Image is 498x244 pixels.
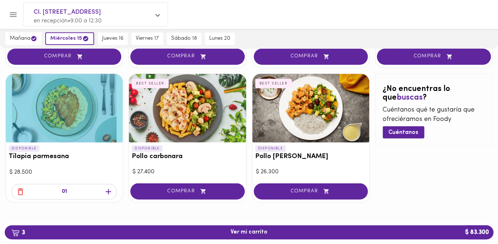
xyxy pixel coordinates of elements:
[11,229,20,236] img: cart.png
[139,188,235,194] span: COMPRAR
[254,48,368,65] button: COMPRAR
[167,32,201,45] button: sábado 18
[62,187,67,196] p: 01
[132,145,163,152] p: DISPONIBLE
[256,167,366,176] div: $ 26.300
[7,48,121,65] button: COMPRAR
[34,8,150,17] span: Cl. [STREET_ADDRESS]
[255,79,292,88] div: BEST SELLER
[388,129,418,136] span: Cuéntanos
[209,35,230,42] span: lunes 20
[4,6,22,23] button: Menu
[45,32,94,45] button: miércoles 15
[383,84,485,102] h2: ¿No encuentras lo que ?
[139,53,235,60] span: COMPRAR
[130,183,244,199] button: COMPRAR
[205,32,235,45] button: lunes 20
[456,202,491,237] iframe: Messagebird Livechat Widget
[377,48,491,65] button: COMPRAR
[9,153,120,160] h3: Tilapia parmesana
[6,74,123,142] div: Tilapia parmesana
[252,74,369,142] div: Pollo Tikka Massala
[129,74,246,142] div: Pollo carbonara
[255,145,286,152] p: DISPONIBLE
[5,225,493,239] button: 3Ver mi carrito$ 83.300
[50,35,89,42] span: miércoles 15
[9,145,39,152] p: DISPONIBLE
[254,183,368,199] button: COMPRAR
[263,53,359,60] span: COMPRAR
[7,228,29,237] b: 3
[383,126,424,138] button: Cuéntanos
[136,35,159,42] span: viernes 17
[102,35,123,42] span: jueves 16
[131,32,163,45] button: viernes 17
[383,105,485,124] p: Cuéntanos qué te gustaría que ofreciéramos en Foody
[98,32,128,45] button: jueves 16
[130,48,244,65] button: COMPRAR
[132,79,169,88] div: BEST SELLER
[263,188,359,194] span: COMPRAR
[255,153,366,160] h3: Pollo [PERSON_NAME]
[9,168,119,176] div: $ 28.500
[10,35,37,42] span: mañana
[231,229,267,236] span: Ver mi carrito
[171,35,197,42] span: sábado 18
[132,153,243,160] h3: Pollo carbonara
[34,18,102,24] span: en recepción • 9:00 a 12:30
[16,53,112,60] span: COMPRAR
[397,93,423,101] span: buscas
[132,167,242,176] div: $ 27.400
[386,53,482,60] span: COMPRAR
[5,32,42,45] button: mañana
